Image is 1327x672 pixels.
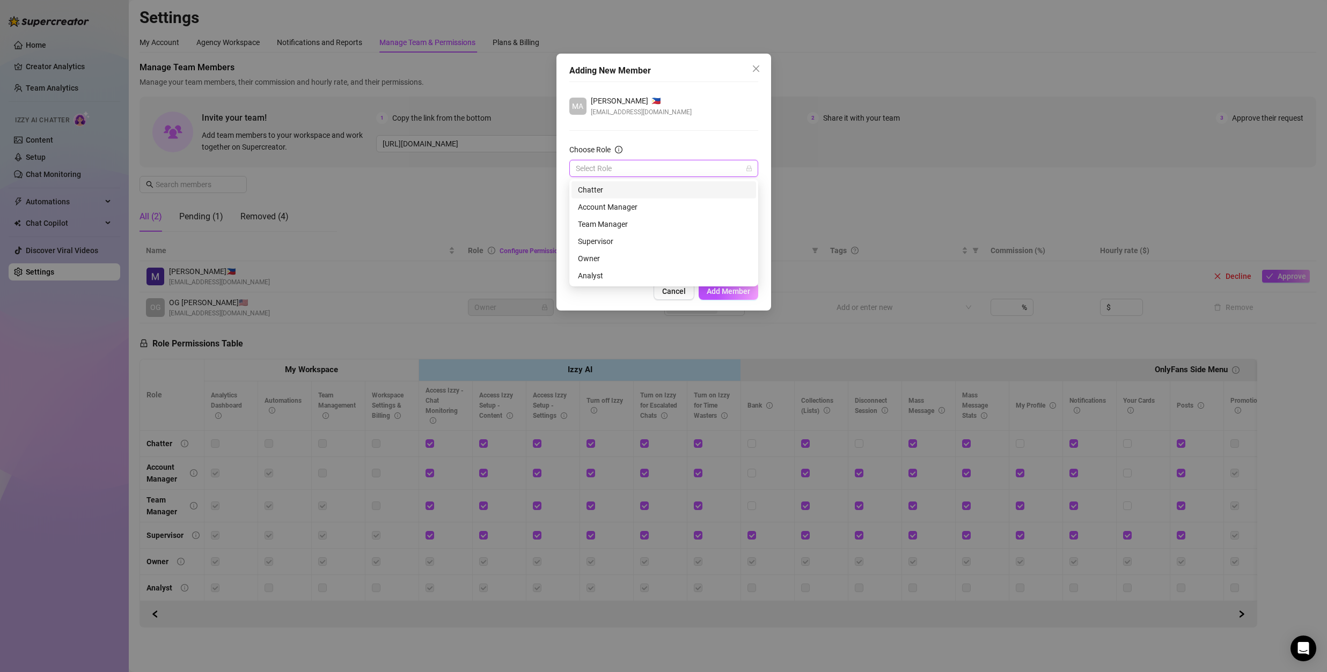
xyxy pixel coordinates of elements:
div: Supervisor [578,235,750,247]
span: close [752,64,760,73]
button: Close [747,60,765,77]
span: Add Member [707,287,750,296]
span: Cancel [662,287,686,296]
div: Analyst [578,270,750,282]
span: [PERSON_NAME] [591,95,648,107]
span: info-circle [615,146,622,153]
div: Team Manager [578,218,750,230]
div: Analyst [571,267,756,284]
div: Open Intercom Messenger [1291,636,1316,661]
div: Chatter [578,184,750,196]
button: Add Member [699,283,758,300]
div: 🇵🇭 [591,95,692,107]
span: lock [746,165,752,172]
div: Choose Role [569,144,611,156]
div: Chatter [571,181,756,198]
span: [EMAIL_ADDRESS][DOMAIN_NAME] [591,107,692,117]
span: Close [747,64,765,73]
div: Owner [578,253,750,264]
div: Account Manager [571,198,756,216]
div: Team Manager [571,216,756,233]
div: Supervisor [571,233,756,250]
div: Adding New Member [569,64,758,77]
div: Account Manager [578,201,750,213]
button: Cancel [654,283,694,300]
span: MA [572,100,583,112]
div: Owner [571,250,756,267]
